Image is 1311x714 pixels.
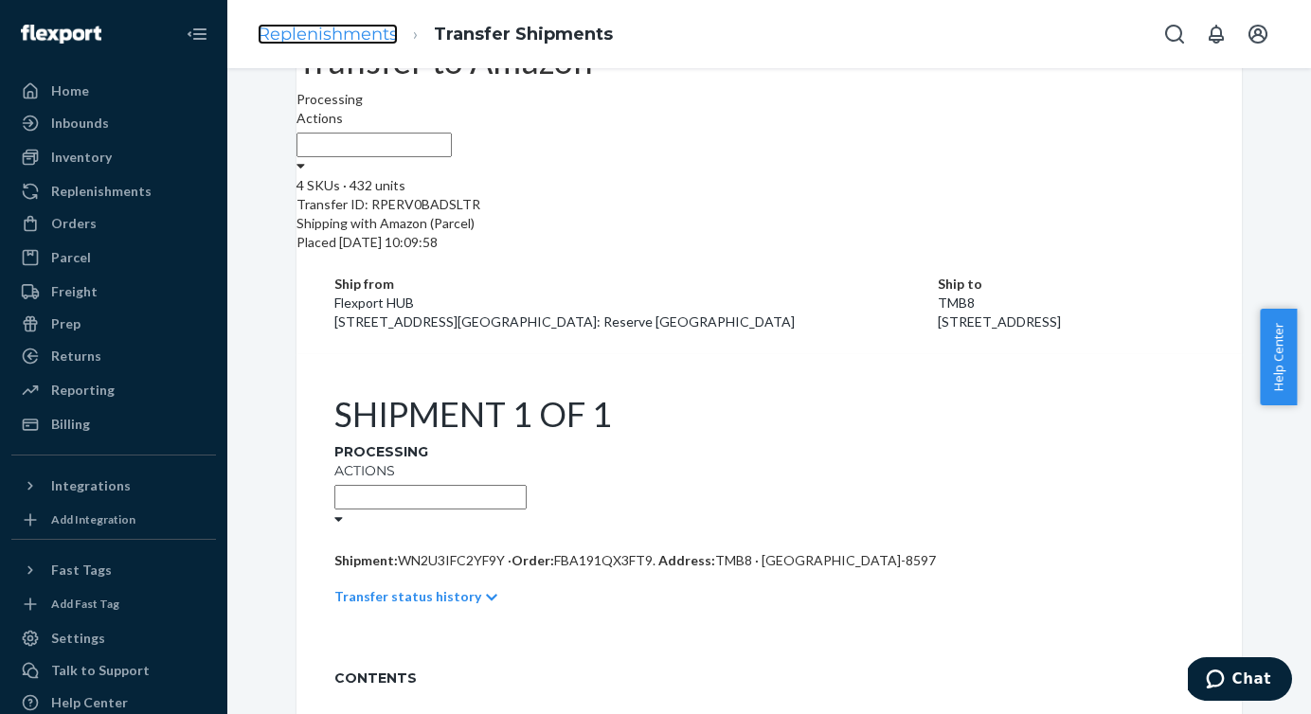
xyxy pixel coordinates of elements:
div: Talk to Support [51,661,150,680]
a: Add Fast Tag [11,593,216,616]
span: Order: [512,552,655,568]
p: Shipping with Amazon (Parcel) [296,214,1242,233]
p: Ship from [334,275,938,294]
a: Prep [11,309,216,339]
a: Freight [11,277,216,307]
button: Open Search Box [1156,15,1194,53]
p: WN2U3IFC2YF9Y · TMB8 · [GEOGRAPHIC_DATA]-8597 [334,551,1204,570]
div: Add Integration [51,511,135,527]
button: Fast Tags [11,555,216,585]
ol: breadcrumbs [242,7,628,62]
div: Placed [DATE] 10:09:58 [296,233,1242,252]
button: Help Center [1260,309,1297,405]
iframe: Opens a widget where you can chat to one of our agents [1188,657,1292,705]
div: Inventory [51,148,112,167]
button: Talk to Support [11,655,216,686]
a: Transfer Shipments [434,24,613,45]
a: Replenishments [11,176,216,206]
div: Prep [51,314,81,333]
div: Returns [51,347,101,366]
button: Open notifications [1197,15,1235,53]
button: Close Navigation [178,15,216,53]
div: Settings [51,629,105,648]
a: Reporting [11,375,216,405]
a: Parcel [11,242,216,273]
h1: Shipment 1 of 1 [334,396,1204,434]
a: Inventory [11,142,216,172]
a: Orders [11,208,216,239]
label: Actions [334,461,395,480]
div: Fast Tags [51,561,112,580]
a: Returns [11,341,216,371]
span: Shipment: [334,552,398,568]
a: Add Integration [11,509,216,531]
div: Replenishments [51,182,152,201]
div: Integrations [51,476,131,495]
div: Transfer ID: RPERV0BADSLTR [296,195,1242,214]
a: Billing [11,409,216,439]
div: Inbounds [51,114,109,133]
span: TMB8 [STREET_ADDRESS] [938,295,1061,330]
a: Inbounds [11,108,216,138]
div: 4 SKUs · 432 units [296,176,1242,195]
label: Actions [296,109,343,128]
div: Processing [296,90,1242,109]
button: Integrations [11,471,216,501]
p: Ship to [938,275,1204,294]
span: CONTENTS [334,669,1204,687]
div: Orders [51,214,97,233]
div: Freight [51,282,98,301]
span: Flexport HUB [STREET_ADDRESS][GEOGRAPHIC_DATA]: Reserve [GEOGRAPHIC_DATA] [334,295,795,330]
a: Replenishments [258,24,398,45]
p: Transfer status history [334,587,481,606]
a: Settings [11,623,216,653]
div: Parcel [51,248,91,267]
h1: Transfer to Amazon [296,43,1242,80]
div: Billing [51,415,90,434]
span: FBA191QX3FT9 . [554,552,655,568]
div: Add Fast Tag [51,596,119,612]
img: Flexport logo [21,25,101,44]
a: Home [11,76,216,106]
button: Open account menu [1239,15,1277,53]
div: Reporting [51,381,115,400]
div: Processing [334,442,1204,461]
span: Address: [658,552,715,568]
div: Home [51,81,89,100]
div: Help Center [51,693,128,712]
